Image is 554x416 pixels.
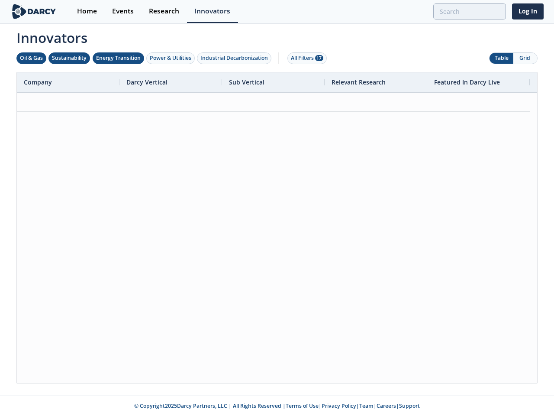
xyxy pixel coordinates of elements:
[146,52,195,64] button: Power & Utilities
[399,402,420,409] a: Support
[513,53,537,64] button: Grid
[197,52,271,64] button: Industrial Decarbonization
[512,3,544,19] a: Log In
[359,402,374,409] a: Team
[287,52,327,64] button: All Filters 17
[434,78,500,86] span: Featured In Darcy Live
[332,78,386,86] span: Relevant Research
[291,54,323,62] div: All Filters
[93,52,144,64] button: Energy Transition
[10,4,58,19] img: logo-wide.svg
[112,8,134,15] div: Events
[96,54,141,62] div: Energy Transition
[149,8,179,15] div: Research
[77,8,97,15] div: Home
[286,402,319,409] a: Terms of Use
[12,402,542,410] p: © Copyright 2025 Darcy Partners, LLC | All Rights Reserved | | | | |
[377,402,396,409] a: Careers
[126,78,167,86] span: Darcy Vertical
[16,52,46,64] button: Oil & Gas
[52,54,87,62] div: Sustainability
[433,3,506,19] input: Advanced Search
[490,53,513,64] button: Table
[150,54,191,62] div: Power & Utilities
[315,55,323,61] span: 17
[24,78,52,86] span: Company
[229,78,264,86] span: Sub Vertical
[48,52,90,64] button: Sustainability
[200,54,268,62] div: Industrial Decarbonization
[10,24,544,48] span: Innovators
[322,402,356,409] a: Privacy Policy
[194,8,230,15] div: Innovators
[20,54,43,62] div: Oil & Gas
